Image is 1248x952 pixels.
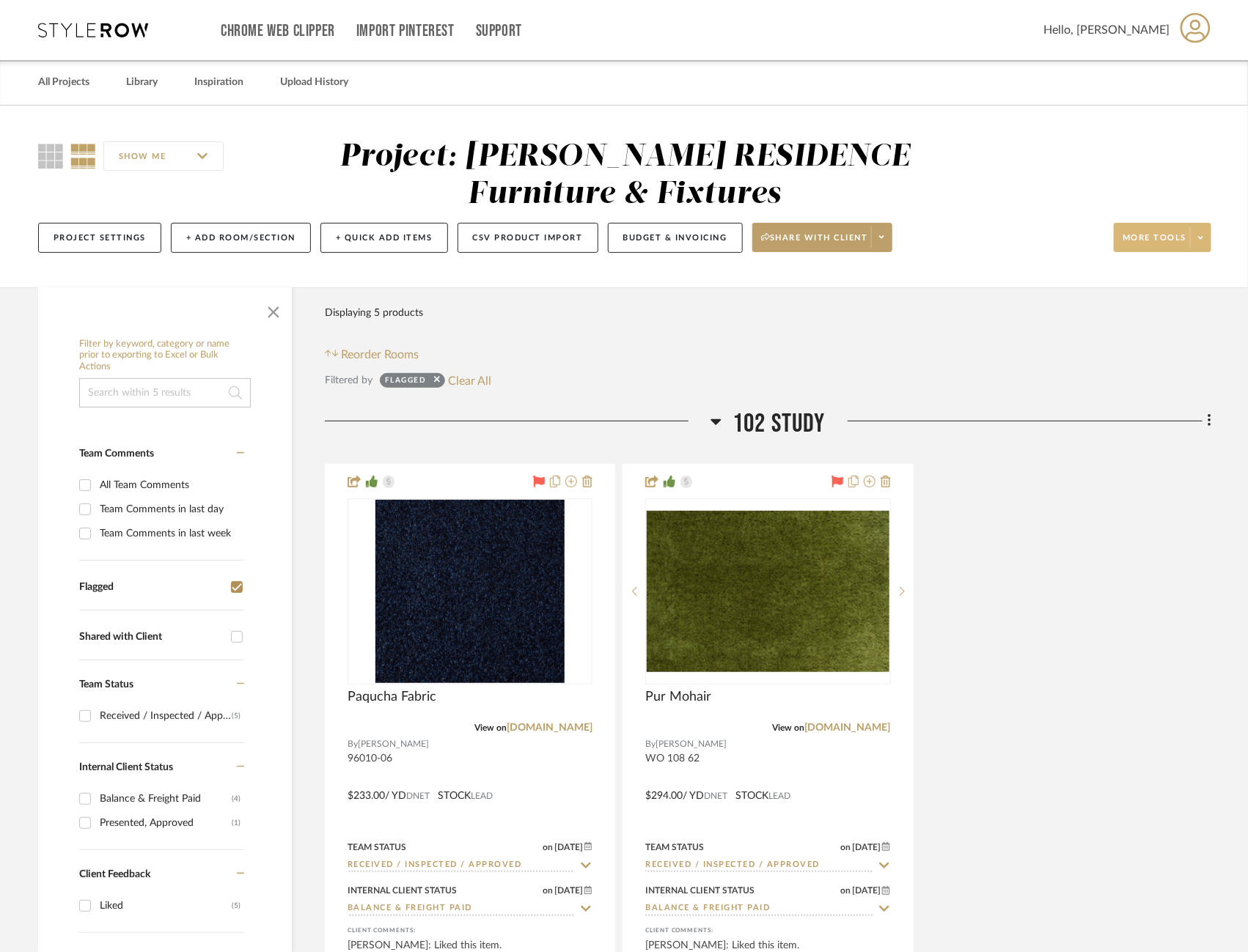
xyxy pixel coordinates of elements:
[325,298,423,328] div: Displaying 5 products
[280,73,348,92] a: Upload History
[100,787,232,811] div: Balance & Freight Paid
[325,372,372,388] div: Filtered by
[761,232,868,254] span: Share with client
[100,811,232,835] div: Presented, Approved
[79,378,251,407] input: Search within 5 results
[232,811,241,835] div: (1)
[339,141,910,210] div: Project: [PERSON_NAME] RESIDENCE Furniture & Fixtures
[645,841,704,854] div: Team Status
[1114,223,1211,252] button: More tools
[348,884,457,897] div: Internal Client Status
[259,295,288,324] button: Close
[348,902,575,916] input: Type to Search…
[645,884,755,897] div: Internal Client Status
[1043,21,1170,39] span: Hello, [PERSON_NAME]
[476,25,522,37] a: Support
[647,511,889,672] img: Pur Mohair
[348,689,436,705] span: Paqucha Fabric
[100,522,241,545] div: Team Comments in last week
[385,375,427,390] div: Flagged
[805,723,891,733] a: [DOMAIN_NAME]
[543,886,553,895] span: on
[507,723,592,733] a: [DOMAIN_NAME]
[79,581,224,594] div: Flagged
[325,346,419,364] button: Reorder Rooms
[79,631,224,643] div: Shared with Client
[752,223,893,252] button: Share with client
[840,843,851,852] span: on
[733,408,826,440] span: 102 Study
[100,704,232,728] div: Received / Inspected / Approved
[38,223,161,253] button: Project Settings
[194,73,243,92] a: Inspiration
[645,859,873,873] input: Type to Search…
[645,689,711,705] span: Pur Mohair
[1123,232,1186,254] span: More tools
[79,869,150,879] span: Client Feedback
[79,339,251,373] h6: Filter by keyword, category or name prior to exporting to Excel or Bulk Actions
[348,737,358,751] span: By
[375,500,565,683] img: Paqucha Fabric
[608,223,743,253] button: Budget & Invoicing
[38,73,89,92] a: All Projects
[449,371,492,390] button: Clear All
[474,723,507,732] span: View on
[851,885,882,896] span: [DATE]
[79,762,173,772] span: Internal Client Status
[543,843,553,852] span: on
[553,842,584,852] span: [DATE]
[358,737,429,751] span: [PERSON_NAME]
[320,223,448,253] button: + Quick Add Items
[100,894,232,918] div: Liked
[100,498,241,521] div: Team Comments in last day
[79,449,154,459] span: Team Comments
[232,894,241,918] div: (5)
[79,679,133,690] span: Team Status
[100,473,241,497] div: All Team Comments
[221,25,335,37] a: Chrome Web Clipper
[232,704,241,728] div: (5)
[342,346,419,364] span: Reorder Rooms
[656,737,727,751] span: [PERSON_NAME]
[645,902,873,916] input: Type to Search…
[840,886,851,895] span: on
[171,223,311,253] button: + Add Room/Section
[645,737,656,751] span: By
[232,787,241,811] div: (4)
[553,885,584,896] span: [DATE]
[348,841,406,854] div: Team Status
[773,723,805,732] span: View on
[356,25,455,37] a: Import Pinterest
[458,223,598,253] button: CSV Product Import
[348,859,575,873] input: Type to Search…
[851,842,882,852] span: [DATE]
[126,73,158,92] a: Library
